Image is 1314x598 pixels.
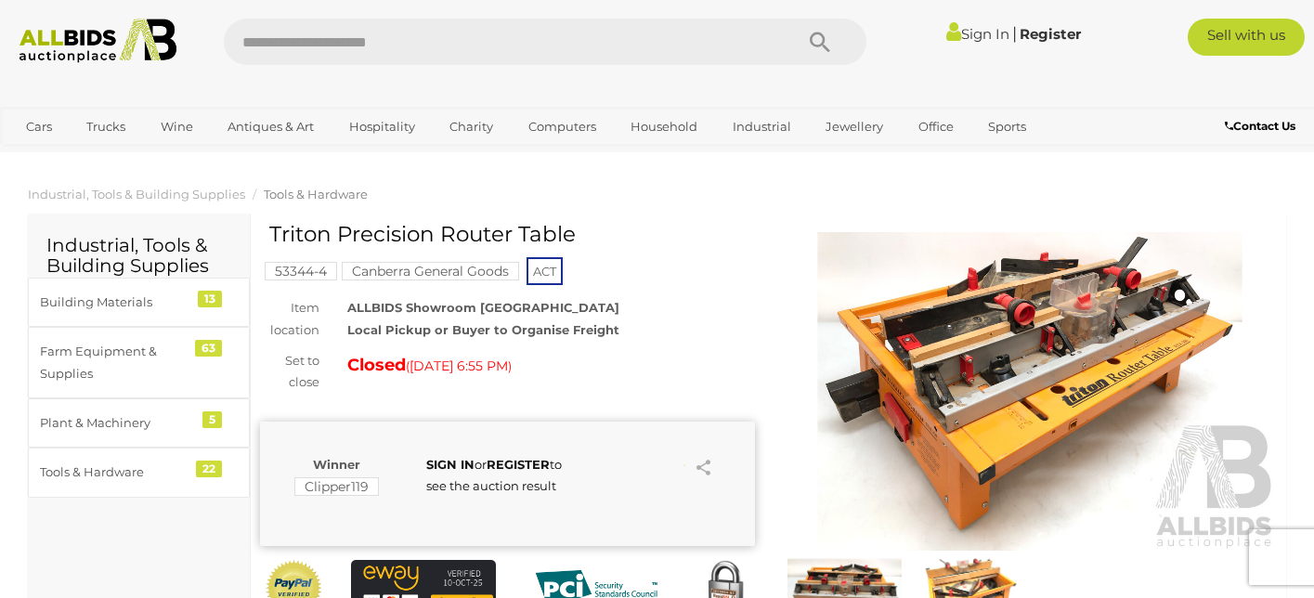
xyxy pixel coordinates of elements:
[46,235,231,276] h2: Industrial, Tools & Building Supplies
[668,456,686,474] li: Watch this item
[946,25,1009,43] a: Sign In
[202,411,222,428] div: 5
[527,257,563,285] span: ACT
[40,412,193,434] div: Plant & Machinery
[1020,25,1081,43] a: Register
[487,457,550,472] a: REGISTER
[246,297,333,341] div: Item location
[28,278,250,327] a: Building Materials 13
[198,291,222,307] div: 13
[976,111,1038,142] a: Sports
[721,111,803,142] a: Industrial
[74,111,137,142] a: Trucks
[40,292,193,313] div: Building Materials
[195,340,222,357] div: 63
[426,457,562,493] span: or to see the auction result
[196,461,222,477] div: 22
[246,350,333,394] div: Set to close
[149,111,205,142] a: Wine
[906,111,966,142] a: Office
[347,322,619,337] strong: Local Pickup or Buyer to Organise Freight
[294,477,379,496] mark: Clipper119
[215,111,326,142] a: Antiques & Art
[28,398,250,448] a: Plant & Machinery 5
[40,461,193,483] div: Tools & Hardware
[40,341,193,384] div: Farm Equipment & Supplies
[28,187,245,201] a: Industrial, Tools & Building Supplies
[28,448,250,497] a: Tools & Hardware 22
[10,19,187,63] img: Allbids.com.au
[14,111,64,142] a: Cars
[406,358,512,373] span: ( )
[1225,116,1300,136] a: Contact Us
[347,355,406,375] strong: Closed
[774,19,866,65] button: Search
[347,300,619,315] strong: ALLBIDS Showroom [GEOGRAPHIC_DATA]
[264,187,368,201] a: Tools & Hardware
[1225,119,1295,133] b: Contact Us
[783,232,1278,551] img: Triton Precision Router Table
[437,111,505,142] a: Charity
[410,357,508,374] span: [DATE] 6:55 PM
[28,327,250,398] a: Farm Equipment & Supplies 63
[337,111,427,142] a: Hospitality
[269,223,750,246] h1: Triton Precision Router Table
[618,111,709,142] a: Household
[14,142,170,173] a: [GEOGRAPHIC_DATA]
[1012,23,1017,44] span: |
[265,264,337,279] a: 53344-4
[516,111,608,142] a: Computers
[342,262,519,280] mark: Canberra General Goods
[313,457,360,472] b: Winner
[813,111,895,142] a: Jewellery
[426,457,475,472] a: SIGN IN
[342,264,519,279] a: Canberra General Goods
[265,262,337,280] mark: 53344-4
[1188,19,1305,56] a: Sell with us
